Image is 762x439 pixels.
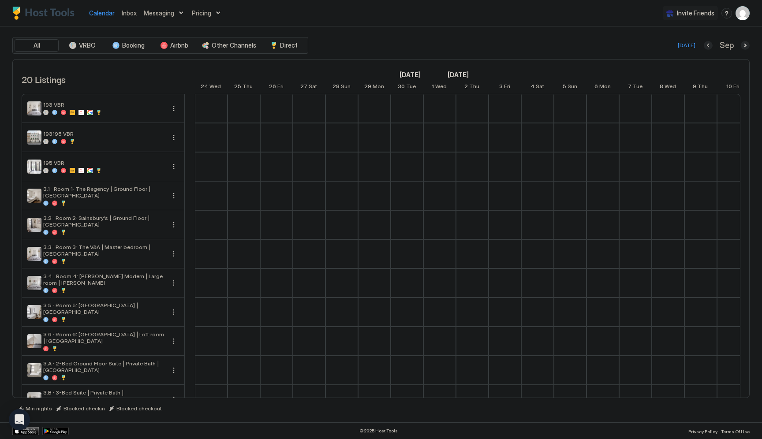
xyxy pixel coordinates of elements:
[626,81,645,94] a: October 7, 2025
[599,83,611,92] span: Mon
[12,427,39,435] a: App Store
[497,81,512,94] a: October 3, 2025
[43,160,165,166] span: 195 VBR
[12,7,78,20] div: Host Tools Logo
[152,39,196,52] button: Airbnb
[698,83,708,92] span: Thu
[300,83,307,92] span: 27
[677,9,714,17] span: Invite Friends
[720,41,734,51] span: Sep
[43,101,165,108] span: 193 VBR
[504,83,510,92] span: Fri
[198,39,260,52] button: Other Channels
[168,190,179,201] button: More options
[688,426,717,435] a: Privacy Policy
[267,81,286,94] a: September 26, 2025
[397,68,423,81] a: September 9, 2025
[27,392,41,406] div: listing image
[373,83,384,92] span: Mon
[63,405,105,412] span: Blocked checkin
[27,130,41,145] div: listing image
[43,331,165,344] span: 3.6 · Room 6: [GEOGRAPHIC_DATA] | Loft room | [GEOGRAPHIC_DATA]
[122,41,145,49] span: Booking
[198,81,223,94] a: September 24, 2025
[528,81,546,94] a: October 4, 2025
[168,161,179,172] div: menu
[209,83,221,92] span: Wed
[168,278,179,288] button: More options
[362,81,386,94] a: September 29, 2025
[665,83,676,92] span: Wed
[89,9,115,17] span: Calendar
[430,81,449,94] a: October 1, 2025
[43,186,165,199] span: 3.1 · Room 1: The Regency | Ground Floor | [GEOGRAPHIC_DATA]
[234,83,241,92] span: 25
[27,101,41,115] div: listing image
[277,83,284,92] span: Fri
[693,83,696,92] span: 9
[560,81,579,94] a: October 5, 2025
[364,83,371,92] span: 29
[168,249,179,259] div: menu
[168,278,179,288] div: menu
[26,405,52,412] span: Min nights
[262,39,306,52] button: Direct
[660,83,663,92] span: 8
[168,132,179,143] div: menu
[676,40,697,51] button: [DATE]
[42,427,69,435] a: Google Play Store
[27,247,41,261] div: listing image
[168,307,179,317] button: More options
[724,81,742,94] a: October 10, 2025
[445,68,471,81] a: October 1, 2025
[168,336,179,346] div: menu
[168,161,179,172] button: More options
[168,249,179,259] button: More options
[122,8,137,18] a: Inbox
[43,273,165,286] span: 3.4 · Room 4: [PERSON_NAME] Modern | Large room | [PERSON_NAME]
[201,83,208,92] span: 24
[298,81,319,94] a: September 27, 2025
[396,81,418,94] a: September 30, 2025
[12,37,308,54] div: tab-group
[27,218,41,232] div: listing image
[741,41,750,50] button: Next month
[628,83,631,92] span: 7
[168,132,179,143] button: More options
[168,336,179,346] button: More options
[27,305,41,319] div: listing image
[733,83,740,92] span: Fri
[168,190,179,201] div: menu
[168,219,179,230] div: menu
[27,276,41,290] div: listing image
[398,83,405,92] span: 30
[43,215,165,228] span: 3.2 · Room 2: Sainsbury's | Ground Floor | [GEOGRAPHIC_DATA]
[15,39,59,52] button: All
[27,363,41,377] div: listing image
[469,83,479,92] span: Thu
[657,81,678,94] a: October 8, 2025
[726,83,732,92] span: 10
[106,39,150,52] button: Booking
[736,6,750,20] div: User profile
[168,365,179,376] button: More options
[168,365,179,376] div: menu
[43,130,165,137] span: 193195 VBR
[721,429,750,434] span: Terms Of Use
[406,83,416,92] span: Tue
[432,83,434,92] span: 1
[592,81,613,94] a: October 6, 2025
[27,334,41,348] div: listing image
[168,394,179,405] button: More options
[691,81,710,94] a: October 9, 2025
[168,307,179,317] div: menu
[89,8,115,18] a: Calendar
[330,81,353,94] a: September 28, 2025
[704,41,713,50] button: Previous month
[341,83,351,92] span: Sun
[269,83,276,92] span: 26
[280,41,298,49] span: Direct
[435,83,447,92] span: Wed
[232,81,255,94] a: September 25, 2025
[27,189,41,203] div: listing image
